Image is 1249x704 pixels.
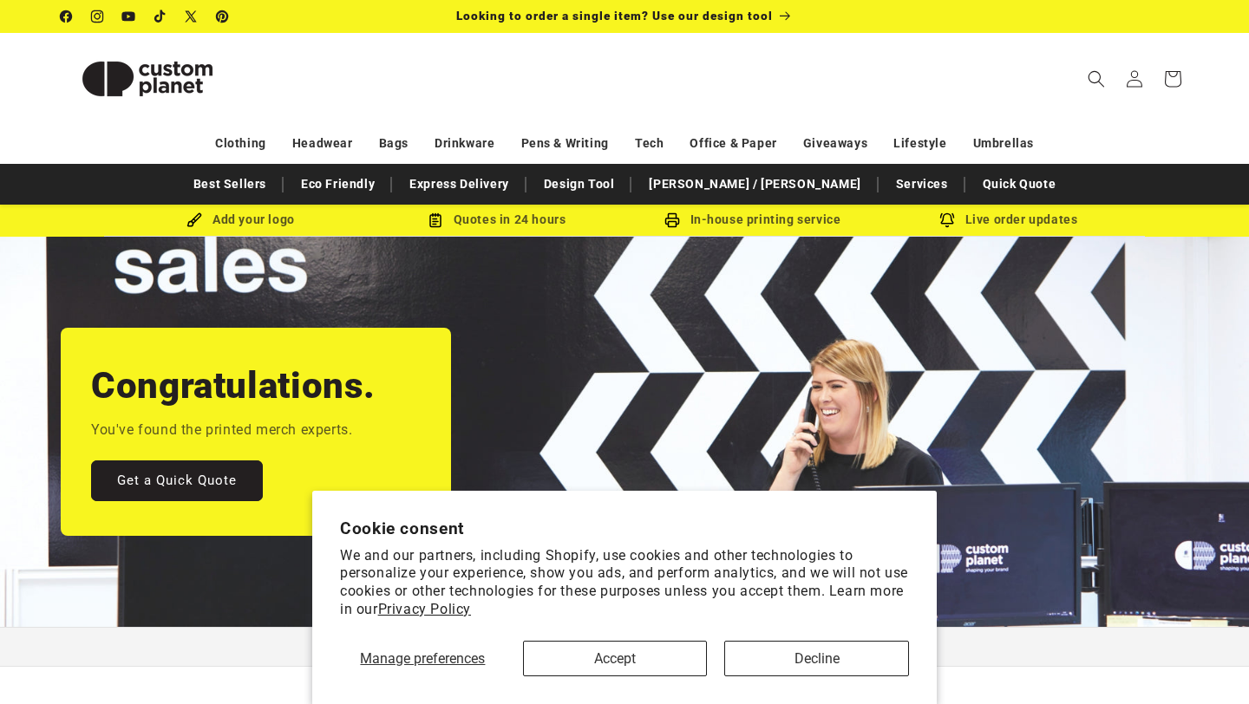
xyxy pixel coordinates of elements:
[880,209,1136,231] div: Live order updates
[379,128,409,159] a: Bags
[401,169,518,199] a: Express Delivery
[664,212,680,228] img: In-house printing
[340,641,506,676] button: Manage preferences
[215,128,266,159] a: Clothing
[635,128,664,159] a: Tech
[292,128,353,159] a: Headwear
[61,40,234,118] img: Custom Planet
[186,212,202,228] img: Brush Icon
[91,418,352,443] p: You've found the printed merch experts.
[340,547,909,619] p: We and our partners, including Shopify, use cookies and other technologies to personalize your ex...
[535,169,624,199] a: Design Tool
[803,128,867,159] a: Giveaways
[893,128,946,159] a: Lifestyle
[1077,60,1115,98] summary: Search
[624,209,880,231] div: In-house printing service
[369,209,624,231] div: Quotes in 24 hours
[340,518,909,538] h2: Cookie consent
[887,169,957,199] a: Services
[974,169,1065,199] a: Quick Quote
[91,460,263,500] a: Get a Quick Quote
[973,128,1034,159] a: Umbrellas
[428,212,443,228] img: Order Updates Icon
[185,169,275,199] a: Best Sellers
[435,128,494,159] a: Drinkware
[640,169,869,199] a: [PERSON_NAME] / [PERSON_NAME]
[55,33,241,124] a: Custom Planet
[690,128,776,159] a: Office & Paper
[724,641,909,676] button: Decline
[378,601,471,617] a: Privacy Policy
[292,169,383,199] a: Eco Friendly
[360,650,485,667] span: Manage preferences
[1162,621,1249,704] iframe: Chat Widget
[456,9,773,23] span: Looking to order a single item? Use our design tool
[523,641,708,676] button: Accept
[91,362,376,409] h2: Congratulations.
[939,212,955,228] img: Order updates
[521,128,609,159] a: Pens & Writing
[113,209,369,231] div: Add your logo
